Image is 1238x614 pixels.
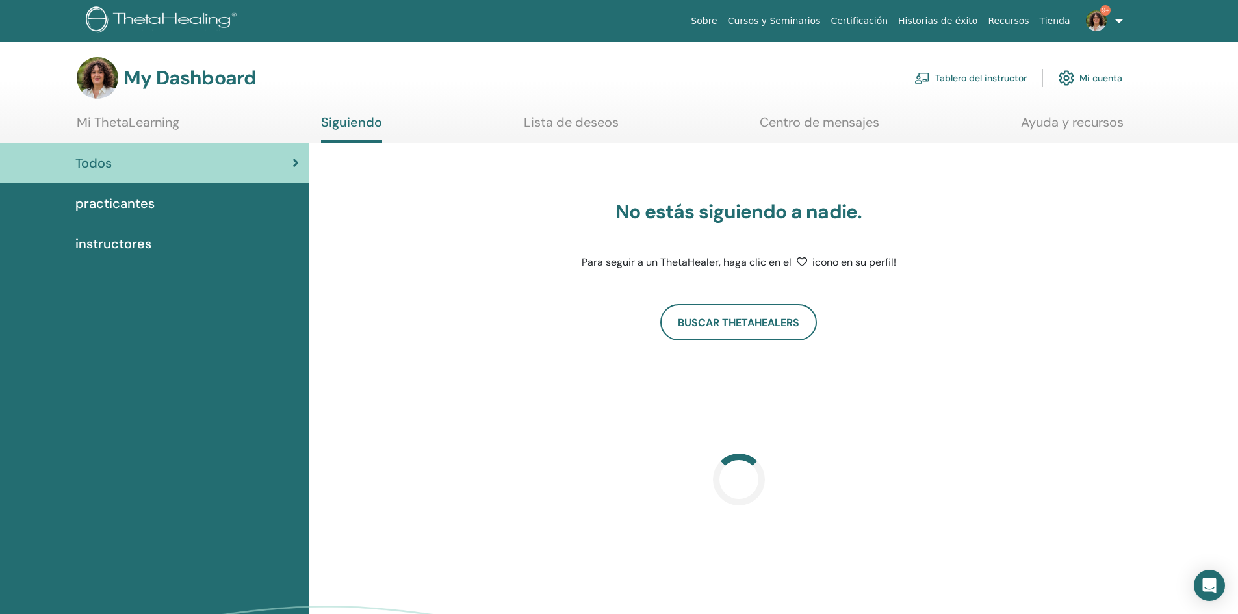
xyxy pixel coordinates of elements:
[760,114,879,140] a: Centro de mensajes
[86,6,241,36] img: logo.png
[77,114,179,140] a: Mi ThetaLearning
[1059,67,1074,89] img: cog.svg
[983,9,1034,33] a: Recursos
[825,9,893,33] a: Certificación
[1035,9,1076,33] a: Tienda
[75,234,151,253] span: instructores
[75,194,155,213] span: practicantes
[914,72,930,84] img: chalkboard-teacher.svg
[75,153,112,173] span: Todos
[914,64,1027,92] a: Tablero del instructor
[893,9,983,33] a: Historias de éxito
[1100,5,1111,16] span: 9+
[1021,114,1124,140] a: Ayuda y recursos
[1086,10,1107,31] img: default.jpg
[576,200,901,224] h3: No estás siguiendo a nadie.
[77,57,118,99] img: default.jpg
[1194,570,1225,601] div: Open Intercom Messenger
[1059,64,1122,92] a: Mi cuenta
[123,66,256,90] h3: My Dashboard
[576,255,901,270] p: Para seguir a un ThetaHealer, haga clic en el icono en su perfil!
[723,9,826,33] a: Cursos y Seminarios
[524,114,619,140] a: Lista de deseos
[660,304,817,340] a: Buscar ThetaHealers
[686,9,722,33] a: Sobre
[321,114,382,143] a: Siguiendo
